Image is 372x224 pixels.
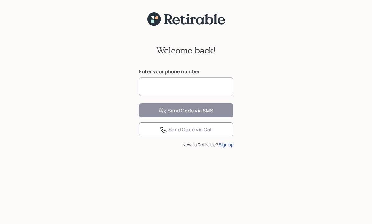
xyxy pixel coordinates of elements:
button: Send Code via SMS [139,103,233,117]
label: Enter your phone number [139,68,233,75]
div: Send Code via Call [160,126,213,134]
button: Send Code via Call [139,122,233,136]
h2: Welcome back! [156,45,216,56]
div: Send Code via SMS [159,107,213,115]
div: New to Retirable? [139,141,233,148]
div: Sign up [219,141,233,148]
